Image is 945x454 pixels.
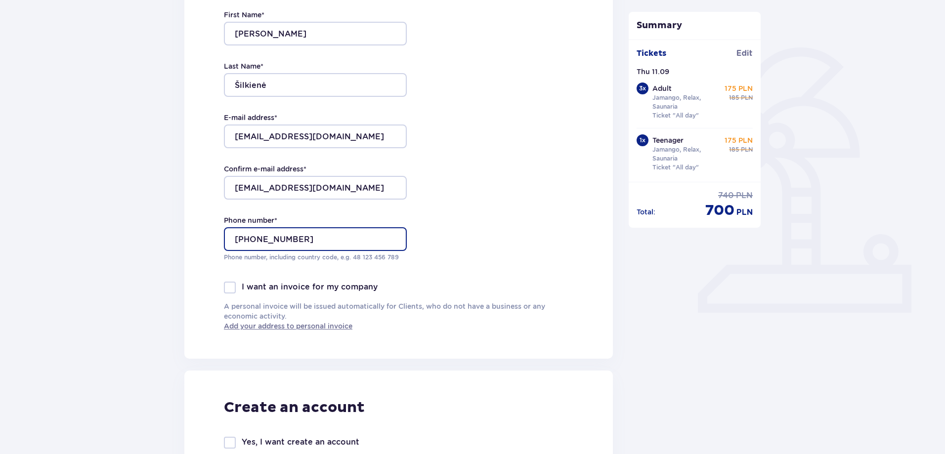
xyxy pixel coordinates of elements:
p: Ticket "All day" [652,111,699,120]
input: E-mail address [224,124,407,148]
label: Phone number * [224,215,277,225]
p: Adult [652,83,672,93]
p: 700 [705,201,734,220]
p: Phone number, including country code, e.g. 48 ​123 ​456 ​789 [224,253,407,262]
p: Thu 11.09 [637,67,669,77]
p: PLN [736,190,753,201]
p: PLN [741,93,753,102]
p: 740 [718,190,734,201]
p: Jamango, Relax, Saunaria [652,145,721,163]
input: Confirm e-mail address [224,176,407,200]
p: 185 [729,145,739,154]
p: 185 [729,93,739,102]
p: Teenager [652,135,684,145]
p: 175 PLN [725,135,753,145]
p: I want an invoice for my company [242,282,378,292]
label: E-mail address * [224,113,277,123]
a: Edit [736,48,753,59]
p: Ticket "All day" [652,163,699,172]
label: Last Name * [224,61,263,71]
input: Phone number [224,227,407,251]
label: Confirm e-mail address * [224,164,306,174]
div: 3 x [637,83,648,94]
p: 175 PLN [725,83,753,93]
p: PLN [736,207,753,218]
div: 1 x [637,134,648,146]
label: First Name * [224,10,264,20]
a: Add your address to personal invoice [224,321,352,331]
input: Last Name [224,73,407,97]
input: First Name [224,22,407,45]
p: Jamango, Relax, Saunaria [652,93,721,111]
p: Summary [629,20,761,32]
p: Create an account [224,398,365,417]
p: Total : [637,207,655,217]
p: Tickets [637,48,666,59]
p: PLN [741,145,753,154]
p: Yes, I want create an account [242,437,359,448]
p: A personal invoice will be issued automatically for Clients, who do not have a business or any ec... [224,301,573,331]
